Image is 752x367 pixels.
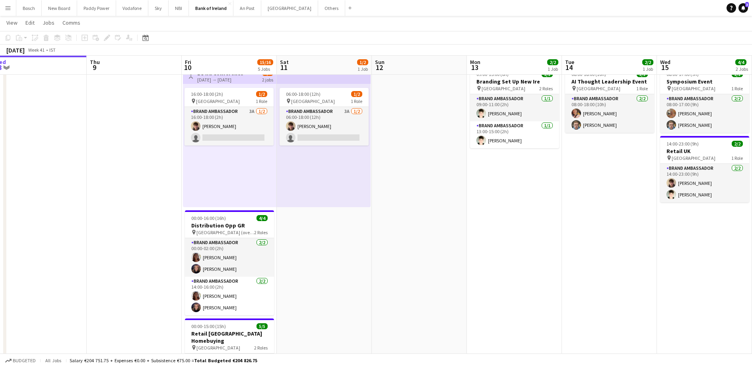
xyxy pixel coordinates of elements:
[482,85,525,91] span: [GEOGRAPHIC_DATA]
[256,215,268,221] span: 4/4
[22,17,38,28] a: Edit
[196,345,240,351] span: [GEOGRAPHIC_DATA]
[62,19,80,26] span: Comms
[39,17,58,28] a: Jobs
[745,2,749,7] span: 3
[351,98,362,104] span: 1 Role
[357,59,368,65] span: 1/2
[26,47,46,53] span: Week 41
[374,63,385,72] span: 12
[660,58,670,66] span: Wed
[577,85,620,91] span: [GEOGRAPHIC_DATA]
[539,85,553,91] span: 2 Roles
[185,210,274,315] app-job-card: 00:00-16:00 (16h)4/4Distribution Opp GR [GEOGRAPHIC_DATA] (overnight)2 RolesBrand Ambassador2/200...
[291,98,335,104] span: [GEOGRAPHIC_DATA]
[547,59,558,65] span: 2/2
[672,85,715,91] span: [GEOGRAPHIC_DATA]
[375,58,385,66] span: Sun
[469,63,480,72] span: 13
[197,77,243,83] div: [DATE] → [DATE]
[256,98,267,104] span: 1 Role
[233,0,261,16] button: An Post
[185,58,191,66] span: Fri
[148,0,169,16] button: Sky
[358,66,368,72] div: 1 Job
[736,66,748,72] div: 2 Jobs
[280,107,369,146] app-card-role: Brand Ambassador3A1/206:00-18:00 (12h)[PERSON_NAME]
[196,229,254,235] span: [GEOGRAPHIC_DATA] (overnight)
[4,356,37,365] button: Budgeted
[3,17,21,28] a: View
[185,88,274,146] app-job-card: 16:00-18:00 (2h)1/2 [GEOGRAPHIC_DATA]1 RoleBrand Ambassador3A1/216:00-18:00 (2h)[PERSON_NAME]
[13,358,36,363] span: Budgeted
[184,63,191,72] span: 10
[191,323,226,329] span: 00:00-15:00 (15h)
[254,229,268,235] span: 2 Roles
[43,19,54,26] span: Jobs
[42,0,77,16] button: New Board
[659,63,670,72] span: 15
[470,78,559,85] h3: Branding Set Up New Ire
[565,66,654,133] app-job-card: 08:00-18:00 (10h)2/2AI Thought Leadership Event [GEOGRAPHIC_DATA]1 RoleBrand Ambassador2/208:00-1...
[49,47,56,53] div: IST
[59,17,84,28] a: Comms
[189,0,233,16] button: Bank of Ireland
[565,78,654,85] h3: AI Thought Leadership Event
[185,107,274,146] app-card-role: Brand Ambassador3A1/216:00-18:00 (2h)[PERSON_NAME]
[258,66,273,72] div: 5 Jobs
[470,58,480,66] span: Mon
[642,59,653,65] span: 2/2
[660,94,749,133] app-card-role: Brand Ambassador2/208:00-17:00 (9h)[PERSON_NAME][PERSON_NAME]
[257,59,273,65] span: 15/16
[732,141,743,147] span: 2/2
[90,58,100,66] span: Thu
[25,19,35,26] span: Edit
[565,58,574,66] span: Tue
[6,46,25,54] div: [DATE]
[470,121,559,148] app-card-role: Brand Ambassador1/113:00-15:00 (2h)[PERSON_NAME]
[44,357,63,363] span: All jobs
[185,277,274,315] app-card-role: Brand Ambassador2/214:00-16:00 (2h)[PERSON_NAME][PERSON_NAME]
[6,19,17,26] span: View
[185,222,274,229] h3: Distribution Opp GR
[256,323,268,329] span: 5/5
[261,0,318,16] button: [GEOGRAPHIC_DATA]
[564,63,574,72] span: 14
[738,3,748,13] a: 3
[318,0,345,16] button: Others
[731,85,743,91] span: 1 Role
[660,136,749,202] app-job-card: 14:00-23:00 (9h)2/2Retail UK [GEOGRAPHIC_DATA]1 RoleBrand Ambassador2/214:00-23:00 (9h)[PERSON_NA...
[169,0,189,16] button: NBI
[89,63,100,72] span: 9
[262,76,273,83] div: 2 jobs
[565,94,654,133] app-card-role: Brand Ambassador2/208:00-18:00 (10h)[PERSON_NAME][PERSON_NAME]
[470,94,559,121] app-card-role: Brand Ambassador1/109:00-11:00 (2h)[PERSON_NAME]
[280,58,289,66] span: Sat
[185,330,274,344] h3: Retail [GEOGRAPHIC_DATA] Homebuying
[16,0,42,16] button: Bosch
[636,85,648,91] span: 1 Role
[470,66,559,148] app-job-card: 09:00-15:00 (6h)2/2Branding Set Up New Ire [GEOGRAPHIC_DATA]2 RolesBrand Ambassador1/109:00-11:00...
[254,345,268,351] span: 2 Roles
[672,155,715,161] span: [GEOGRAPHIC_DATA]
[667,141,699,147] span: 14:00-23:00 (9h)
[279,63,289,72] span: 11
[660,78,749,85] h3: Symposium Event
[116,0,148,16] button: Vodafone
[185,238,274,277] app-card-role: Brand Ambassador2/200:00-02:00 (2h)[PERSON_NAME][PERSON_NAME]
[280,88,369,146] app-job-card: 06:00-18:00 (12h)1/2 [GEOGRAPHIC_DATA]1 RoleBrand Ambassador3A1/206:00-18:00 (12h)[PERSON_NAME]
[286,91,321,97] span: 06:00-18:00 (12h)
[660,66,749,133] div: 08:00-17:00 (9h)2/2Symposium Event [GEOGRAPHIC_DATA]1 RoleBrand Ambassador2/208:00-17:00 (9h)[PER...
[548,66,558,72] div: 1 Job
[735,59,746,65] span: 4/4
[660,164,749,202] app-card-role: Brand Ambassador2/214:00-23:00 (9h)[PERSON_NAME][PERSON_NAME]
[731,155,743,161] span: 1 Role
[194,357,257,363] span: Total Budgeted €204 826.75
[196,98,240,104] span: [GEOGRAPHIC_DATA]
